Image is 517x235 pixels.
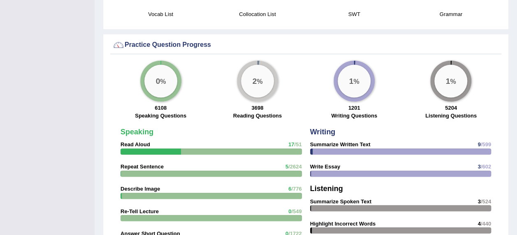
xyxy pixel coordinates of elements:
h4: Grammar [407,10,495,18]
span: 6 [288,186,291,192]
span: 5 [285,164,288,170]
big: 2 [252,76,257,85]
strong: Repeat Sentence [121,164,164,170]
strong: Summarize Written Text [310,141,371,147]
span: 4 [478,220,480,226]
h4: Collocation List [213,10,301,18]
strong: Describe Image [121,186,160,192]
strong: Speaking [121,128,153,136]
span: 3 [478,198,480,204]
span: 17 [288,141,294,147]
strong: Listening [310,184,343,193]
span: /2624 [288,164,302,170]
span: 0 [288,208,291,214]
label: Reading Questions [233,112,282,120]
h4: Vocab List [116,10,205,18]
span: /51 [294,141,301,147]
strong: Read Aloud [121,141,150,147]
strong: 3698 [251,105,263,111]
strong: Highlight Incorrect Words [310,220,376,226]
span: /524 [481,198,491,204]
label: Speaking Questions [135,112,186,120]
span: /599 [481,141,491,147]
strong: 6108 [155,105,167,111]
strong: 1201 [348,105,360,111]
strong: Re-Tell Lecture [121,208,159,214]
big: 1 [446,76,450,85]
div: % [338,65,371,97]
label: Listening Questions [425,112,477,120]
div: % [241,65,274,97]
big: 1 [349,76,354,85]
div: % [434,65,467,97]
big: 0 [155,76,160,85]
span: /440 [481,220,491,226]
strong: 5204 [445,105,457,111]
div: % [144,65,177,97]
div: Practice Question Progress [112,39,499,51]
strong: Writing [310,128,336,136]
span: 3 [478,164,480,170]
span: 9 [478,141,480,147]
span: /776 [291,186,301,192]
span: /549 [291,208,301,214]
label: Writing Questions [331,112,377,120]
h4: SWT [310,10,399,18]
strong: Write Essay [310,164,340,170]
strong: Summarize Spoken Text [310,198,371,204]
span: /602 [481,164,491,170]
